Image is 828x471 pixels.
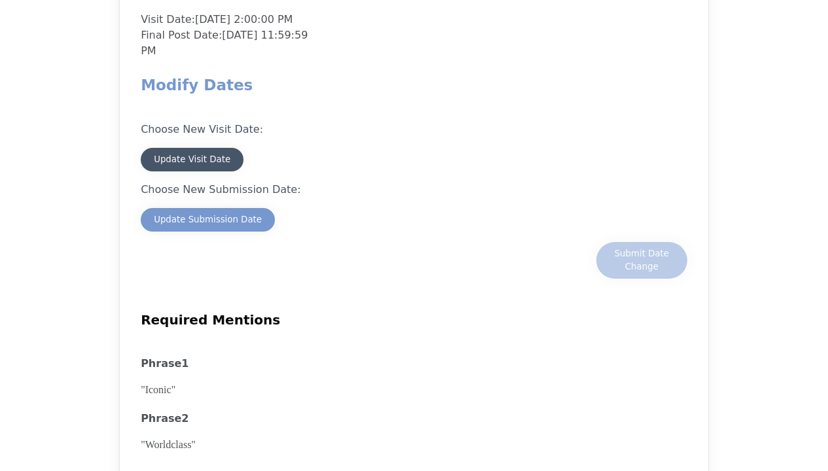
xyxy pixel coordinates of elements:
p: Visit Date: [DATE] 2:00:00 PM [141,12,316,27]
div: Phrase 1 [141,356,687,372]
p: Choose New Visit Date: [141,122,687,137]
button: Update Submission Date [141,208,275,232]
h3: Modify Dates [141,75,687,96]
div: " Worldclass " [141,437,687,453]
div: Update Visit Date [154,153,230,166]
button: Update Visit Date [141,148,243,171]
h2: Required Mentions [141,310,687,330]
p: Choose New Submission Date: [141,182,687,198]
div: Submit Date Change [609,247,674,273]
button: Submit Date Change [596,242,687,279]
div: " Iconic " [141,382,687,398]
p: Final Post Date: [DATE] 11:59:59 PM [141,27,316,59]
div: Phrase 2 [141,411,687,427]
div: Update Submission Date [154,213,262,226]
